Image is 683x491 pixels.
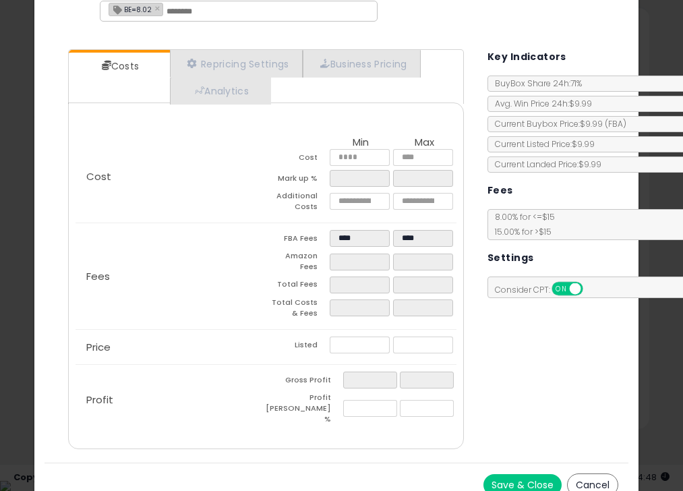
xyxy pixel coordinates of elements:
h5: Key Indicators [487,49,566,65]
td: FBA Fees [266,230,329,251]
td: Additional Costs [266,191,329,216]
a: Repricing Settings [170,50,303,78]
span: ( FBA ) [605,118,626,129]
span: Current Listed Price: $9.99 [488,138,595,150]
td: Listed [266,337,329,357]
span: BuyBox Share 24h: 71% [488,78,582,89]
td: Total Costs & Fees [266,297,329,322]
p: Cost [76,171,266,182]
span: Current Buybox Price: [488,118,626,129]
td: Amazon Fees [266,251,329,276]
span: OFF [581,283,602,295]
span: Avg. Win Price 24h: $9.99 [488,98,592,109]
a: Analytics [170,77,270,105]
h5: Fees [487,182,513,199]
p: Profit [76,395,266,405]
span: ON [553,283,570,295]
td: Total Fees [266,277,329,297]
span: Current Landed Price: $9.99 [488,158,601,170]
span: BE=8.02 [109,3,152,15]
th: Min [330,137,393,149]
h5: Settings [487,250,533,266]
a: Business Pricing [303,50,421,78]
p: Fees [76,271,266,282]
td: Mark up % [266,170,329,191]
span: 8.00 % for <= $15 [488,211,555,237]
th: Max [393,137,456,149]
span: 15.00 % for > $15 [488,226,552,237]
p: Price [76,342,266,353]
td: Profit [PERSON_NAME] % [266,393,343,428]
span: Consider CPT: [488,284,601,295]
a: × [155,2,163,14]
a: Costs [69,53,169,80]
td: Gross Profit [266,372,343,393]
td: Cost [266,149,329,170]
span: $9.99 [580,118,626,129]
